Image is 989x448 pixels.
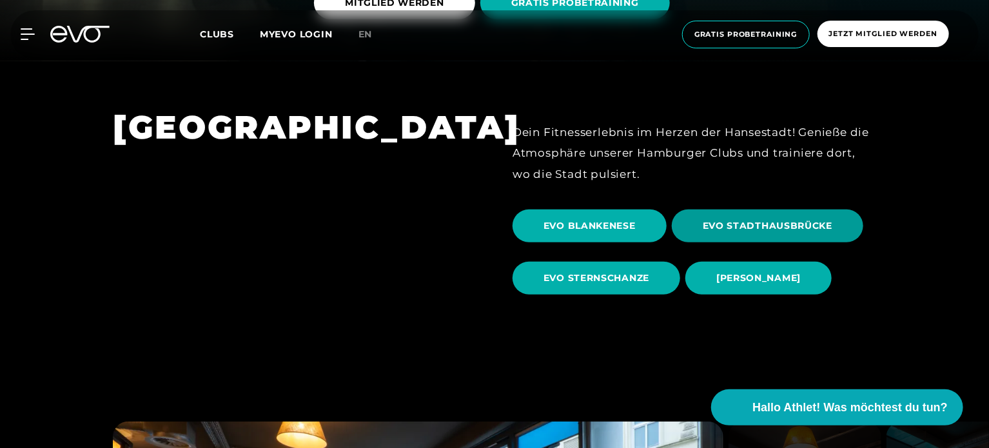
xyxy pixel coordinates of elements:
[543,271,649,285] span: EVO STERNSCHANZE
[678,21,814,48] a: Gratis Probetraining
[260,28,333,40] a: MYEVO LOGIN
[829,28,937,39] span: Jetzt Mitglied werden
[716,271,801,285] span: [PERSON_NAME]
[711,389,963,425] button: Hallo Athlet! Was möchtest du tun?
[814,21,953,48] a: Jetzt Mitglied werden
[513,122,876,184] div: Dein Fitnesserlebnis im Herzen der Hansestadt! Genieße die Atmosphäre unserer Hamburger Clubs und...
[672,200,868,252] a: EVO STADTHAUSBRÜCKE
[513,200,672,252] a: EVO BLANKENESE
[358,27,388,42] a: en
[543,219,636,233] span: EVO BLANKENESE
[358,28,373,40] span: en
[685,252,837,304] a: [PERSON_NAME]
[694,29,798,40] span: Gratis Probetraining
[513,252,685,304] a: EVO STERNSCHANZE
[200,28,260,40] a: Clubs
[752,399,948,416] span: Hallo Athlet! Was möchtest du tun?
[113,106,476,148] h1: [GEOGRAPHIC_DATA]
[703,219,832,233] span: EVO STADTHAUSBRÜCKE
[200,28,234,40] span: Clubs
